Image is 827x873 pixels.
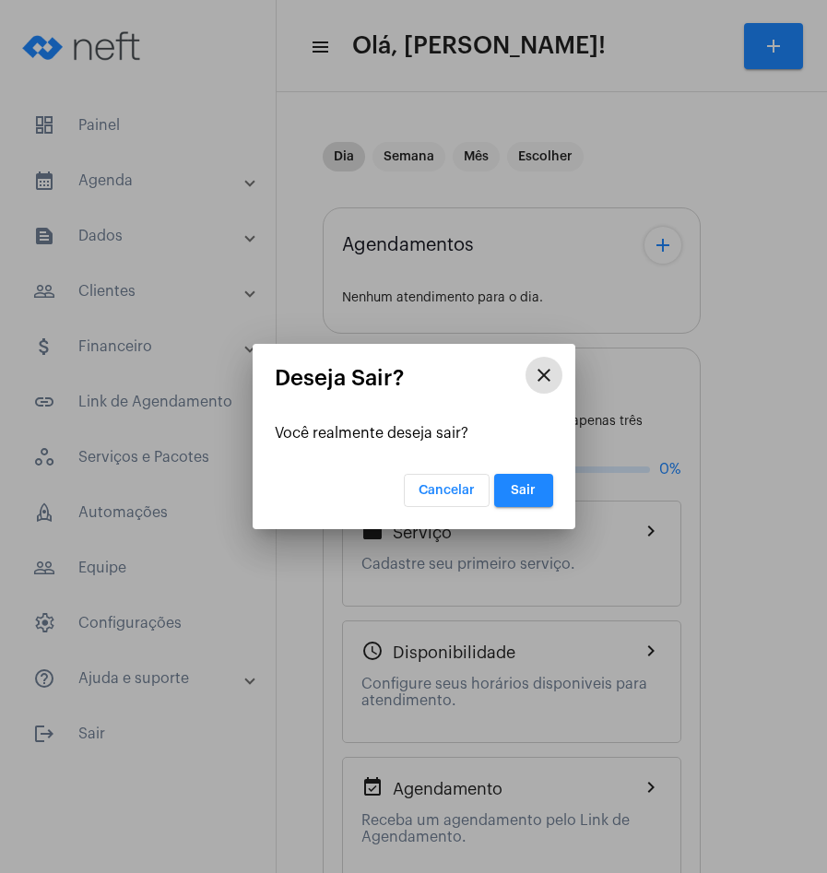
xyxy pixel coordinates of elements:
[404,474,490,507] button: Cancelar
[275,367,404,389] mat-card-title: Deseja Sair?
[494,474,553,507] button: Sair
[419,484,475,497] span: Cancelar
[275,425,553,442] div: Você realmente deseja sair?
[511,484,536,497] span: Sair
[533,364,555,386] mat-icon: close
